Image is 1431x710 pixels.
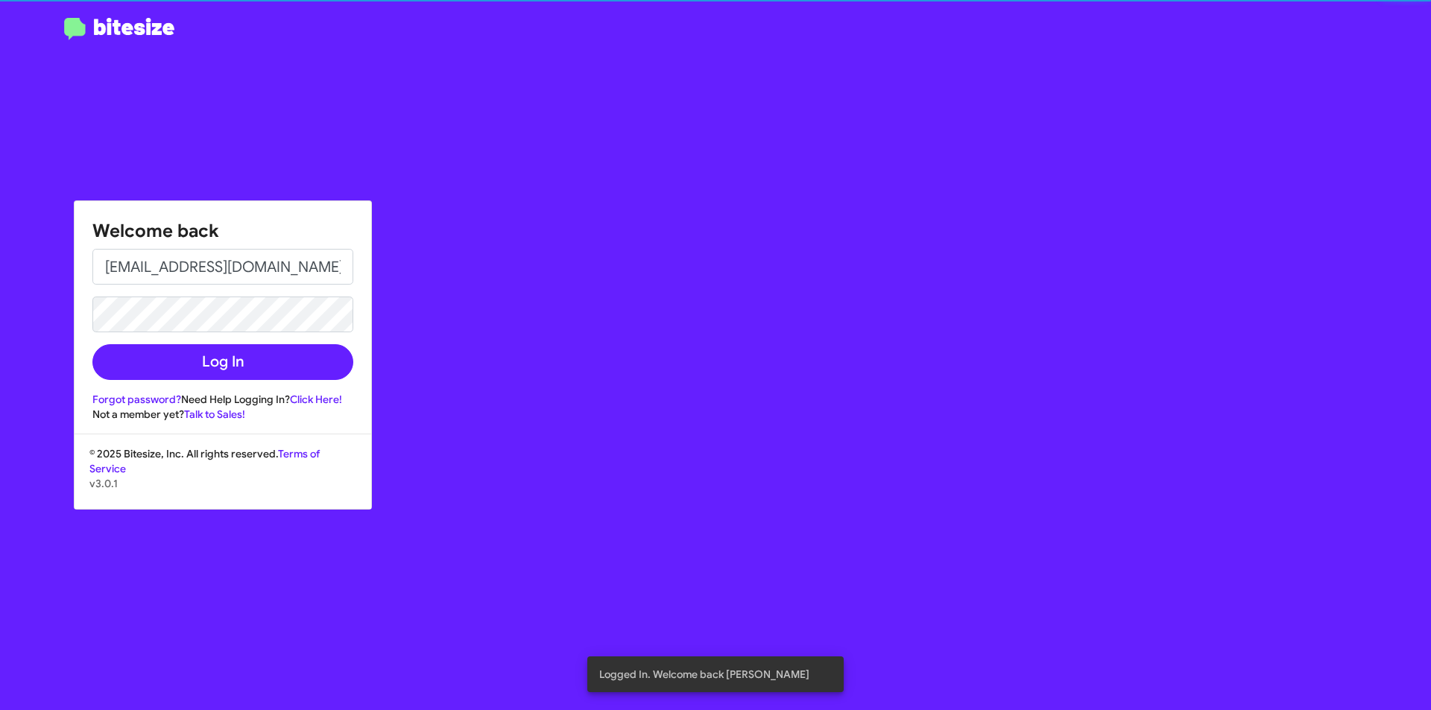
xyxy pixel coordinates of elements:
[92,344,353,380] button: Log In
[599,667,809,682] span: Logged In. Welcome back [PERSON_NAME]
[92,407,353,422] div: Not a member yet?
[184,408,245,421] a: Talk to Sales!
[92,249,353,285] input: Email address
[89,476,356,491] p: v3.0.1
[75,446,371,509] div: © 2025 Bitesize, Inc. All rights reserved.
[92,393,181,406] a: Forgot password?
[290,393,342,406] a: Click Here!
[92,392,353,407] div: Need Help Logging In?
[92,219,353,243] h1: Welcome back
